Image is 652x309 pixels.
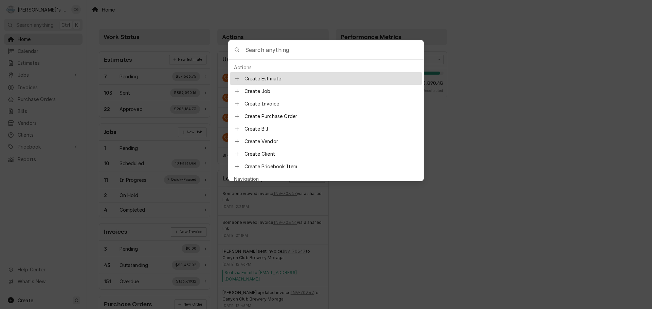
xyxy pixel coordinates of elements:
span: Create Job [244,88,418,95]
span: Create Client [244,150,418,157]
div: Actions [230,62,422,72]
input: Search anything [245,40,423,59]
span: Create Vendor [244,138,418,145]
span: Create Pricebook Item [244,163,418,170]
span: Create Bill [244,125,418,132]
div: Suggestions [230,62,422,284]
span: Create Invoice [244,100,418,107]
span: Create Purchase Order [244,113,418,120]
div: Global Command Menu [228,40,424,181]
div: Navigation [230,174,422,184]
span: Create Estimate [244,75,418,82]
